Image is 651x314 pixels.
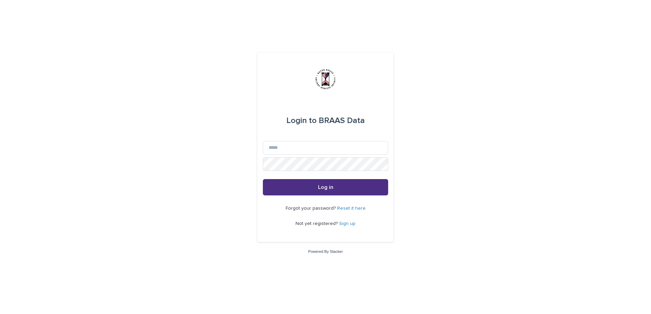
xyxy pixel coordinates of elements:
span: Not yet registered? [296,221,339,226]
img: BsxibNoaTPe9uU9VL587 [315,69,336,89]
span: Login to [286,117,317,125]
a: Reset it here [337,206,366,211]
a: Powered By Stacker [308,249,343,254]
button: Log in [263,179,388,195]
span: Forgot your password? [286,206,337,211]
div: BRAAS Data [286,111,365,130]
span: Log in [318,185,333,190]
a: Sign up [339,221,355,226]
